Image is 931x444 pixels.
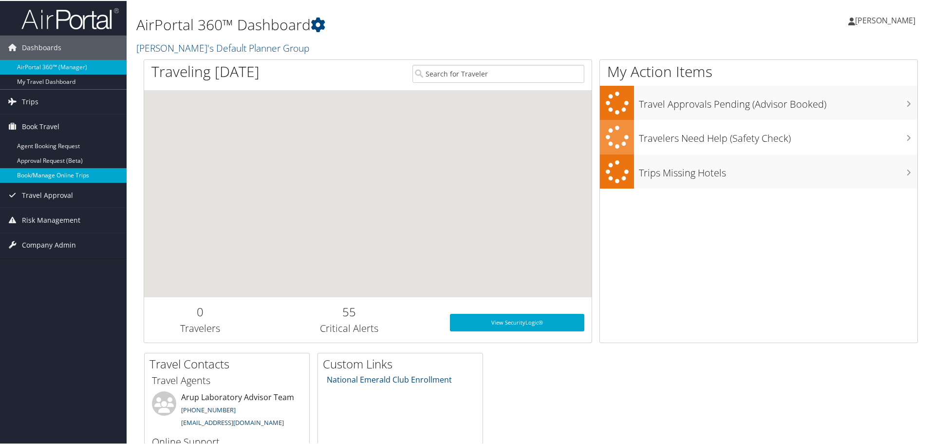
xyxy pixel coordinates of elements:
h3: Trips Missing Hotels [639,160,917,179]
a: Travel Approvals Pending (Advisor Booked) [600,85,917,119]
a: Trips Missing Hotels [600,154,917,188]
h3: Travelers Need Help (Safety Check) [639,126,917,144]
h3: Travel Agents [152,373,302,386]
a: [PERSON_NAME] [848,5,925,34]
a: [PHONE_NUMBER] [181,405,236,413]
h2: Custom Links [323,355,483,371]
img: airportal-logo.png [21,6,119,29]
a: View SecurityLogic® [450,313,584,330]
h1: My Action Items [600,60,917,81]
h2: 55 [263,303,435,319]
h3: Critical Alerts [263,321,435,334]
a: [EMAIL_ADDRESS][DOMAIN_NAME] [181,417,284,426]
h2: 0 [151,303,249,319]
h1: AirPortal 360™ Dashboard [136,14,662,34]
a: National Emerald Club Enrollment [327,373,452,384]
h3: Travelers [151,321,249,334]
h1: Traveling [DATE] [151,60,260,81]
input: Search for Traveler [412,64,584,82]
h2: Travel Contacts [149,355,309,371]
a: Travelers Need Help (Safety Check) [600,119,917,154]
li: Arup Laboratory Advisor Team [147,390,307,430]
span: Dashboards [22,35,61,59]
span: Travel Approval [22,182,73,207]
span: Company Admin [22,232,76,256]
a: [PERSON_NAME]'s Default Planner Group [136,40,312,54]
span: Book Travel [22,114,59,138]
h3: Travel Approvals Pending (Advisor Booked) [639,92,917,110]
span: Risk Management [22,207,80,232]
span: Trips [22,89,38,113]
span: [PERSON_NAME] [855,14,915,25]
